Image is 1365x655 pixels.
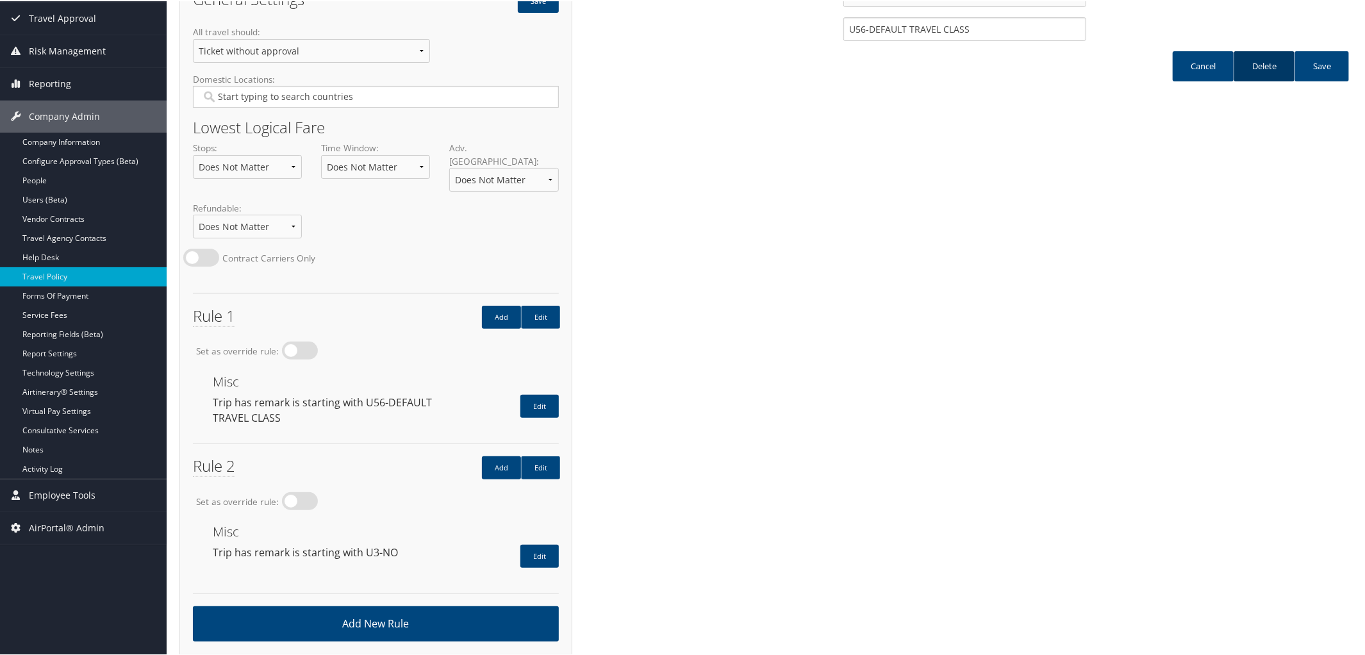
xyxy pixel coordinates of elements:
a: Edit [520,543,559,567]
a: Edit [521,304,560,327]
label: Contract Carriers Only [222,251,315,263]
label: All travel should: [193,24,430,71]
label: Domestic Locations: [193,72,559,117]
a: Add [482,455,521,478]
a: Edit [521,455,560,478]
span: Reporting [29,67,71,99]
select: All travel should: [193,38,430,62]
input: Value [843,16,1086,40]
h3: Misc [213,524,559,537]
select: Stops: [193,154,302,178]
a: Add [482,304,521,327]
select: Adv. [GEOGRAPHIC_DATA]: [449,167,558,190]
input: Domestic Locations: [201,89,548,102]
a: Delete [1234,50,1295,80]
a: Cancel [1173,50,1234,80]
span: Rule 1 [193,304,235,326]
span: Rule 2 [193,454,235,476]
label: Refundable: [193,201,302,247]
select: Time Window: [321,154,430,178]
select: Refundable: [193,213,302,237]
label: Time Window: [321,140,430,187]
div: Trip has remark is starting with U3-NO [203,543,447,559]
a: Save [1295,50,1349,80]
span: Employee Tools [29,478,95,510]
h3: Misc [213,374,559,387]
div: Trip has remark is starting with U56-DEFAULT TRAVEL CLASS [203,394,447,424]
label: Adv. [GEOGRAPHIC_DATA]: [449,140,558,201]
span: Risk Management [29,34,106,66]
a: Edit [520,394,559,417]
label: Set as override rule: [196,344,279,356]
span: Travel Approval [29,1,96,33]
a: Add New Rule [193,605,559,640]
h2: Lowest Logical Fare [193,119,559,134]
span: Company Admin [29,99,100,131]
label: Set as override rule: [196,494,279,507]
label: Stops: [193,140,302,187]
span: AirPortal® Admin [29,511,104,543]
